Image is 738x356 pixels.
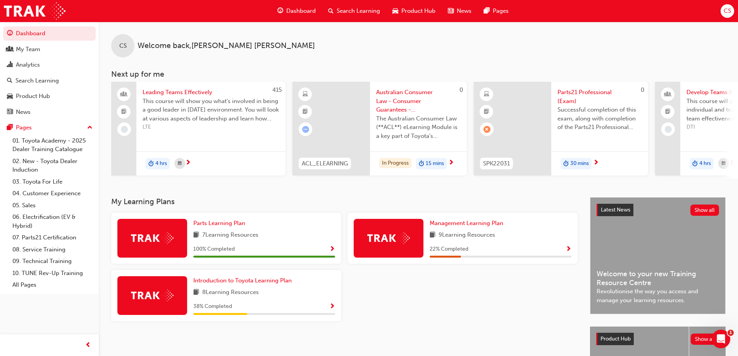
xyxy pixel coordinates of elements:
span: people-icon [7,46,13,53]
span: Show Progress [329,303,335,310]
span: 100 % Completed [193,245,235,254]
a: 10. TUNE Rev-Up Training [9,267,96,279]
span: SPK22031 [483,159,510,168]
span: CS [724,7,731,15]
a: Trak [4,2,65,20]
span: learningResourceType_ELEARNING-icon [303,89,308,100]
span: calendar-icon [722,159,726,169]
a: 09. Technical Training [9,255,96,267]
span: 0 [459,86,463,93]
img: Trak [367,232,410,244]
button: Show Progress [329,302,335,311]
span: Management Learning Plan [430,220,503,227]
span: ACL_ELEARNING [302,159,348,168]
span: news-icon [7,109,13,116]
a: 0SPK22031Parts21 Professional (Exam)Successful completion of this exam, along with completion of ... [474,82,648,175]
span: car-icon [7,93,13,100]
span: Successful completion of this exam, along with completion of the Parts21 Professional eLearning m... [557,105,642,132]
span: 0 [641,86,644,93]
span: Parts21 Professional (Exam) [557,88,642,105]
button: DashboardMy TeamAnalyticsSearch LearningProduct HubNews [3,25,96,120]
a: guage-iconDashboard [271,3,322,19]
span: car-icon [392,6,398,16]
span: Product Hub [600,335,631,342]
span: pages-icon [484,6,490,16]
span: 7 Learning Resources [202,230,258,240]
div: Pages [16,123,32,132]
span: guage-icon [277,6,283,16]
h3: My Learning Plans [111,197,578,206]
span: news-icon [448,6,454,16]
button: Pages [3,120,96,135]
a: Latest NewsShow allWelcome to your new Training Resource CentreRevolutionise the way you access a... [590,197,726,314]
span: Latest News [601,206,630,213]
span: learningResourceType_ELEARNING-icon [484,89,489,100]
a: 01. Toyota Academy - 2025 Dealer Training Catalogue [9,135,96,155]
span: Leading Teams Effectively [143,88,279,97]
span: Show Progress [329,246,335,253]
span: pages-icon [7,124,13,131]
span: 415 [272,86,282,93]
span: Parts Learning Plan [193,220,245,227]
span: 15 mins [426,159,444,168]
a: pages-iconPages [478,3,515,19]
span: 8 Learning Resources [202,288,259,298]
span: chart-icon [7,62,13,69]
a: Introduction to Toyota Learning Plan [193,276,295,285]
span: News [457,7,471,15]
span: guage-icon [7,30,13,37]
div: News [16,108,31,117]
a: 415Leading Teams EffectivelyThis course will show you what's involved in being a good leader in [... [111,82,286,175]
span: learningRecordVerb_ATTEMPT-icon [302,126,309,133]
span: Welcome back , [PERSON_NAME] [PERSON_NAME] [138,41,315,50]
span: Show Progress [566,246,571,253]
span: duration-icon [419,159,424,169]
a: Management Learning Plan [430,219,506,228]
button: Show Progress [329,244,335,254]
a: Product HubShow all [596,333,719,345]
a: news-iconNews [442,3,478,19]
a: Latest NewsShow all [597,204,719,216]
a: 02. New - Toyota Dealer Induction [9,155,96,176]
a: 03. Toyota For Life [9,176,96,188]
a: 06. Electrification (EV & Hybrid) [9,211,96,232]
a: My Team [3,42,96,57]
span: people-icon [121,89,127,100]
span: prev-icon [85,341,91,350]
a: News [3,105,96,119]
span: Pages [493,7,509,15]
div: In Progress [379,158,411,169]
button: Show Progress [566,244,571,254]
span: book-icon [193,230,199,240]
a: 0ACL_ELEARNINGAustralian Consumer Law - Consumer Guarantees - eLearning moduleThe Australian Cons... [292,82,467,175]
span: Dashboard [286,7,316,15]
span: 4 hrs [699,159,711,168]
span: CS [119,41,127,50]
span: 1 [728,330,734,336]
span: search-icon [328,6,334,16]
span: 38 % Completed [193,302,232,311]
span: 9 Learning Resources [439,230,495,240]
span: next-icon [185,160,191,167]
span: 4 hrs [155,159,167,168]
a: Parts Learning Plan [193,219,248,228]
a: Dashboard [3,26,96,41]
span: duration-icon [563,159,569,169]
span: booktick-icon [484,107,489,117]
img: Trak [131,232,174,244]
span: next-icon [448,160,454,167]
span: duration-icon [692,159,698,169]
span: learningRecordVerb_FAIL-icon [483,126,490,133]
span: Introduction to Toyota Learning Plan [193,277,292,284]
a: Product Hub [3,89,96,103]
span: calendar-icon [178,159,182,169]
span: Product Hub [401,7,435,15]
div: Search Learning [15,76,59,85]
iframe: Intercom live chat [712,330,730,348]
div: My Team [16,45,40,54]
span: booktick-icon [121,107,127,117]
a: car-iconProduct Hub [386,3,442,19]
span: book-icon [193,288,199,298]
a: 07. Parts21 Certification [9,232,96,244]
a: Analytics [3,58,96,72]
